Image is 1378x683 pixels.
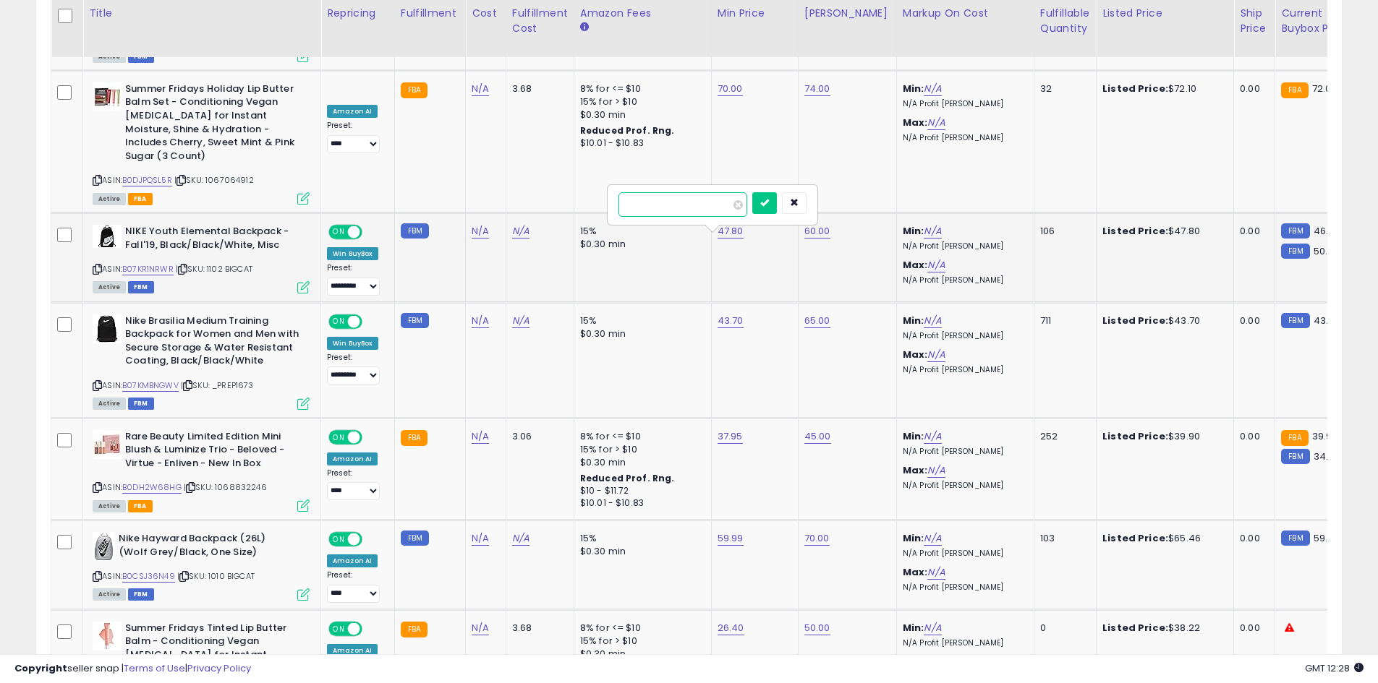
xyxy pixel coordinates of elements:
[804,429,831,444] a: 45.00
[512,314,529,328] a: N/A
[1102,531,1168,545] b: Listed Price:
[327,105,378,118] div: Amazon AI
[927,258,945,272] a: N/A
[924,429,941,444] a: N/A
[1102,429,1168,443] b: Listed Price:
[1314,244,1340,258] span: 50.25
[14,661,67,675] strong: Copyright
[1240,430,1264,443] div: 0.00
[927,348,945,362] a: N/A
[93,500,126,512] span: All listings currently available for purchase on Amazon
[327,6,388,21] div: Repricing
[401,6,459,21] div: Fulfillment
[512,430,563,443] div: 3.06
[903,447,1023,457] p: N/A Profit [PERSON_NAME]
[580,95,700,108] div: 15% for > $10
[903,133,1023,143] p: N/A Profit [PERSON_NAME]
[177,570,255,582] span: | SKU: 1010 BIGCAT
[1281,530,1309,546] small: FBM
[924,82,941,96] a: N/A
[1102,621,1168,635] b: Listed Price:
[125,430,301,474] b: Rare Beauty Limited Edition Mini Blush & Luminize Trio - Beloved - Virtue - Enliven - New In Box
[580,472,675,484] b: Reduced Prof. Rng.
[187,661,251,675] a: Privacy Policy
[512,82,563,95] div: 3.68
[124,661,185,675] a: Terms of Use
[93,314,122,343] img: 31UPDBorvDL._SL40_.jpg
[125,314,301,371] b: Nike Brasilia Medium Training Backpack for Women and Men with Secure Storage & Water Resistant Co...
[903,314,924,327] b: Min:
[927,463,945,478] a: N/A
[330,226,348,239] span: ON
[1312,429,1332,443] span: 39.9
[804,621,830,635] a: 50.00
[119,532,294,562] b: Nike Hayward Backpack (26L) (Wolf Grey/Black, One Size)
[1102,6,1228,21] div: Listed Price
[330,315,348,327] span: ON
[1240,6,1269,36] div: Ship Price
[1240,532,1264,545] div: 0.00
[1040,430,1085,443] div: 252
[93,314,310,408] div: ASIN:
[360,226,383,239] span: OFF
[718,429,743,444] a: 37.95
[927,116,945,130] a: N/A
[93,82,122,111] img: 41WKatV7TZL._SL40_.jpg
[401,622,428,637] small: FBA
[903,258,928,272] b: Max:
[327,452,378,465] div: Amazon AI
[580,622,700,635] div: 8% for <= $10
[93,281,126,293] span: All listings currently available for purchase on Amazon
[903,621,924,635] b: Min:
[580,82,700,95] div: 8% for <= $10
[718,314,744,328] a: 43.70
[580,238,700,251] div: $0.30 min
[512,622,563,635] div: 3.68
[472,429,489,444] a: N/A
[1240,82,1264,95] div: 0.00
[128,588,154,601] span: FBM
[93,532,310,599] div: ASIN:
[1314,314,1340,327] span: 43.68
[924,621,941,635] a: N/A
[122,481,182,494] a: B0DH2W68HG
[1102,622,1222,635] div: $38.22
[401,223,429,239] small: FBM
[903,6,1028,21] div: Markup on Cost
[330,622,348,635] span: ON
[804,224,830,239] a: 60.00
[1102,314,1222,327] div: $43.70
[1281,6,1356,36] div: Current Buybox Price
[1281,430,1308,446] small: FBA
[903,583,1023,593] p: N/A Profit [PERSON_NAME]
[1102,82,1168,95] b: Listed Price:
[1040,622,1085,635] div: 0
[327,247,378,260] div: Win BuyBox
[580,485,700,497] div: $10 - $11.72
[360,315,383,327] span: OFF
[512,531,529,546] a: N/A
[903,429,924,443] b: Min:
[327,570,383,603] div: Preset:
[903,463,928,477] b: Max:
[122,379,179,392] a: B07KMBNGWV
[360,431,383,443] span: OFF
[580,635,700,648] div: 15% for > $10
[580,314,700,327] div: 15%
[93,225,310,292] div: ASIN:
[580,532,700,545] div: 15%
[804,531,830,546] a: 70.00
[122,174,172,186] a: B0DJPQSL5R
[327,468,383,501] div: Preset:
[580,108,700,121] div: $0.30 min
[93,193,126,205] span: All listings currently available for purchase on Amazon
[512,6,568,36] div: Fulfillment Cost
[903,638,1023,648] p: N/A Profit [PERSON_NAME]
[93,398,126,410] span: All listings currently available for purchase on Amazon
[718,82,743,96] a: 70.00
[472,314,489,328] a: N/A
[1314,531,1340,545] span: 59.38
[580,545,700,558] div: $0.30 min
[1240,225,1264,238] div: 0.00
[128,398,154,410] span: FBM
